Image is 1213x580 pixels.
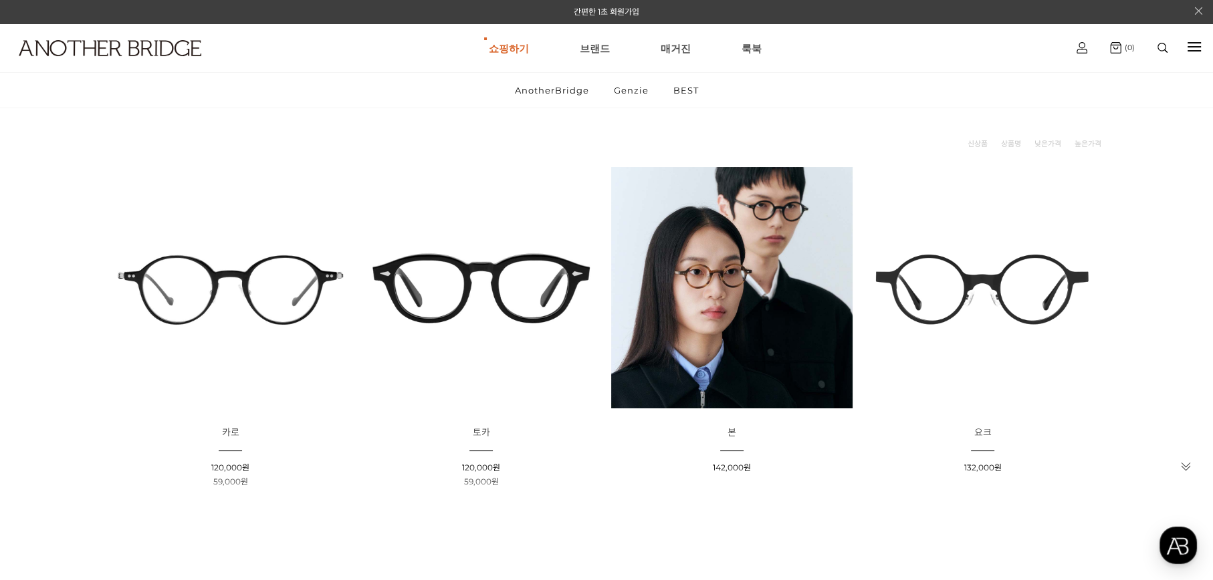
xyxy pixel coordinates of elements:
a: 홈 [4,424,88,457]
a: 낮은가격 [1034,137,1061,150]
span: 홈 [42,444,50,454]
a: 본 [728,428,736,438]
span: (0) [1121,43,1135,52]
span: 120,000원 [462,462,500,472]
a: logo [7,40,189,89]
span: 59,000원 [464,476,499,486]
a: AnotherBridge [504,73,600,108]
a: 카로 [222,428,239,438]
span: 카로 [222,426,239,438]
a: 요크 [974,428,992,438]
span: 59,000원 [213,476,248,486]
a: 룩북 [742,24,762,72]
a: 매거진 [661,24,691,72]
span: 132,000원 [964,462,1002,472]
img: cart [1077,42,1087,53]
span: 토카 [473,426,490,438]
span: 대화 [122,444,138,455]
img: 요크 글라스 - 트렌디한 디자인의 유니크한 안경 이미지 [862,167,1103,408]
a: 쇼핑하기 [489,24,529,72]
span: 요크 [974,426,992,438]
a: 높은가격 [1075,137,1101,150]
span: 설정 [207,444,223,454]
a: 대화 [88,424,173,457]
img: 본 - 동그란 렌즈로 돋보이는 아세테이트 안경 이미지 [611,167,853,408]
a: 브랜드 [580,24,610,72]
a: 간편한 1초 회원가입 [574,7,639,17]
a: 토카 [473,428,490,438]
a: BEST [662,73,710,108]
span: 본 [728,426,736,438]
span: 120,000원 [211,462,249,472]
span: 142,000원 [713,462,751,472]
img: logo [19,40,201,56]
a: 상품명 [1001,137,1021,150]
img: 토카 아세테이트 뿔테 안경 이미지 [360,167,602,408]
img: 카로 - 감각적인 디자인의 패션 아이템 이미지 [110,167,351,408]
a: 신상품 [968,137,988,150]
img: cart [1110,42,1121,53]
a: (0) [1110,42,1135,53]
a: Genzie [602,73,660,108]
a: 설정 [173,424,257,457]
img: search [1157,43,1168,53]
